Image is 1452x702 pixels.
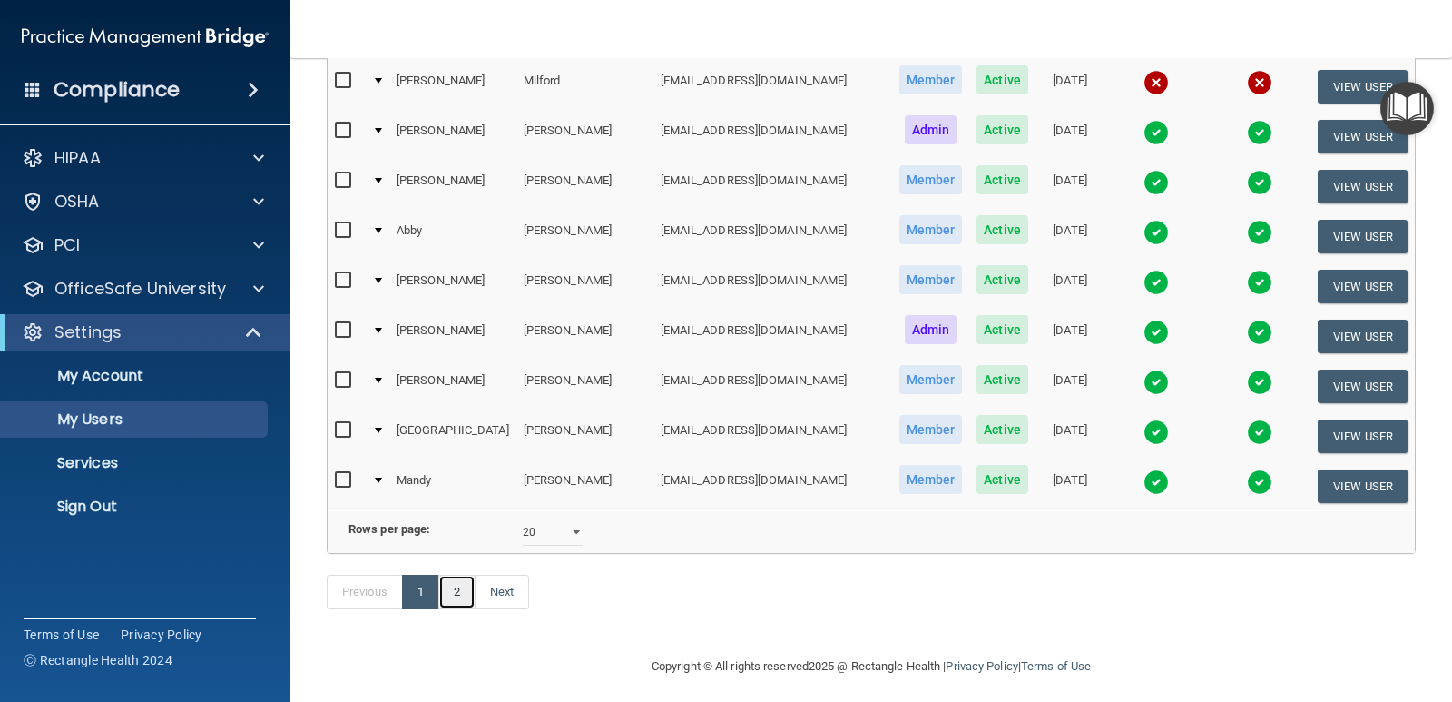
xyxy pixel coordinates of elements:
span: Member [899,365,963,394]
p: My Users [12,410,260,429]
span: Admin [905,115,957,144]
a: Next [475,575,529,609]
img: cross.ca9f0e7f.svg [1247,70,1272,95]
span: Active [976,465,1028,494]
img: cross.ca9f0e7f.svg [1143,70,1169,95]
p: Services [12,454,260,472]
td: Milford [516,62,653,112]
p: PCI [54,234,80,256]
td: [PERSON_NAME] [389,112,516,162]
td: [DATE] [1035,262,1104,311]
td: [EMAIL_ADDRESS][DOMAIN_NAME] [653,212,892,262]
img: PMB logo [22,19,269,55]
img: tick.e7d51cea.svg [1247,120,1272,145]
img: tick.e7d51cea.svg [1143,220,1169,245]
img: tick.e7d51cea.svg [1247,220,1272,245]
img: tick.e7d51cea.svg [1247,270,1272,295]
td: [DATE] [1035,411,1104,461]
span: Admin [905,315,957,344]
td: [PERSON_NAME] [516,461,653,510]
td: [PERSON_NAME] [516,411,653,461]
span: Ⓒ Rectangle Health 2024 [24,651,172,669]
td: [EMAIL_ADDRESS][DOMAIN_NAME] [653,411,892,461]
a: Terms of Use [24,626,99,644]
button: View User [1318,370,1408,403]
span: Member [899,165,963,194]
td: [EMAIL_ADDRESS][DOMAIN_NAME] [653,461,892,510]
button: View User [1318,120,1408,153]
img: tick.e7d51cea.svg [1143,120,1169,145]
a: HIPAA [22,147,264,169]
p: OfficeSafe University [54,278,226,300]
td: [PERSON_NAME] [389,311,516,361]
td: [DATE] [1035,461,1104,510]
td: [EMAIL_ADDRESS][DOMAIN_NAME] [653,112,892,162]
span: Member [899,465,963,494]
p: Sign Out [12,498,260,516]
span: Active [976,265,1028,294]
td: [PERSON_NAME] [516,311,653,361]
span: Active [976,415,1028,444]
span: Member [899,65,963,94]
a: Privacy Policy [121,626,202,644]
p: HIPAA [54,147,101,169]
td: [DATE] [1035,62,1104,112]
span: Active [976,215,1028,244]
span: Active [976,115,1028,144]
img: tick.e7d51cea.svg [1143,420,1169,445]
img: tick.e7d51cea.svg [1247,470,1272,495]
td: [PERSON_NAME] [516,162,653,212]
span: Active [976,65,1028,94]
span: Active [976,165,1028,194]
p: OSHA [54,191,100,213]
a: Privacy Policy [946,659,1017,673]
a: Previous [327,575,403,609]
button: View User [1318,470,1408,503]
td: [EMAIL_ADDRESS][DOMAIN_NAME] [653,311,892,361]
td: [EMAIL_ADDRESS][DOMAIN_NAME] [653,162,892,212]
a: Settings [22,321,263,343]
td: [DATE] [1035,162,1104,212]
p: Settings [54,321,122,343]
td: Mandy [389,461,516,510]
a: Terms of Use [1021,659,1091,673]
td: [PERSON_NAME] [389,262,516,311]
td: [DATE] [1035,361,1104,411]
a: PCI [22,234,264,256]
img: tick.e7d51cea.svg [1247,420,1272,445]
td: [DATE] [1035,311,1104,361]
img: tick.e7d51cea.svg [1143,270,1169,295]
button: View User [1318,420,1408,453]
a: OSHA [22,191,264,213]
h4: Compliance [54,77,180,103]
span: Member [899,215,963,244]
span: Member [899,265,963,294]
td: [EMAIL_ADDRESS][DOMAIN_NAME] [653,262,892,311]
a: 2 [438,575,476,609]
b: Rows per page: [348,522,430,536]
p: My Account [12,367,260,385]
a: 1 [402,575,439,609]
button: View User [1318,170,1408,203]
td: [DATE] [1035,212,1104,262]
td: [PERSON_NAME] [516,361,653,411]
span: Active [976,365,1028,394]
td: [DATE] [1035,112,1104,162]
td: [GEOGRAPHIC_DATA] [389,411,516,461]
td: [PERSON_NAME] [516,112,653,162]
td: Abby [389,212,516,262]
img: tick.e7d51cea.svg [1247,370,1272,395]
img: tick.e7d51cea.svg [1143,170,1169,195]
td: [EMAIL_ADDRESS][DOMAIN_NAME] [653,361,892,411]
td: [PERSON_NAME] [516,212,653,262]
td: [PERSON_NAME] [389,162,516,212]
button: View User [1318,70,1408,104]
img: tick.e7d51cea.svg [1143,470,1169,495]
td: [PERSON_NAME] [389,361,516,411]
button: Open Resource Center [1380,82,1434,135]
button: View User [1318,220,1408,253]
span: Member [899,415,963,444]
td: [PERSON_NAME] [389,62,516,112]
img: tick.e7d51cea.svg [1247,170,1272,195]
img: tick.e7d51cea.svg [1247,320,1272,345]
